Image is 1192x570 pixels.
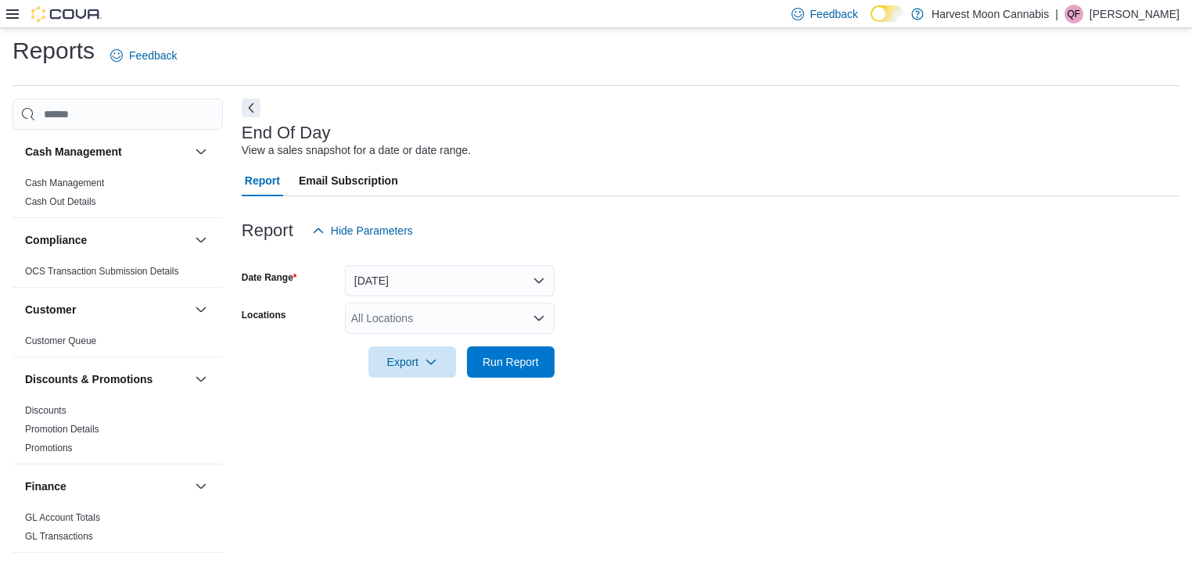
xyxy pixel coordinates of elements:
div: Finance [13,508,223,552]
h3: Discounts & Promotions [25,371,153,387]
h3: Customer [25,302,76,317]
span: Customer Queue [25,335,96,347]
span: Export [378,346,447,378]
span: Promotion Details [25,423,99,436]
a: GL Transactions [25,531,93,542]
span: Discounts [25,404,66,417]
button: Customer [192,300,210,319]
button: Next [242,99,260,117]
div: View a sales snapshot for a date or date range. [242,142,471,159]
span: Feedback [810,6,858,22]
a: Cash Management [25,177,104,188]
span: GL Transactions [25,530,93,543]
button: Compliance [192,231,210,249]
a: Customer Queue [25,335,96,346]
p: Harvest Moon Cannabis [932,5,1049,23]
button: Finance [25,479,188,494]
label: Locations [242,309,286,321]
span: Cash Management [25,177,104,189]
h3: Compliance [25,232,87,248]
span: Email Subscription [299,165,398,196]
a: Promotions [25,443,73,453]
button: Cash Management [25,144,188,160]
span: Cash Out Details [25,195,96,208]
h1: Reports [13,35,95,66]
h3: Cash Management [25,144,122,160]
span: Hide Parameters [331,223,413,238]
a: OCS Transaction Submission Details [25,266,179,277]
span: Report [245,165,280,196]
button: Discounts & Promotions [25,371,188,387]
h3: Finance [25,479,66,494]
button: Cash Management [192,142,210,161]
input: Dark Mode [871,5,903,22]
a: Feedback [104,40,183,71]
p: [PERSON_NAME] [1090,5,1179,23]
button: [DATE] [345,265,555,296]
label: Date Range [242,271,297,284]
img: Cova [31,6,102,22]
div: Quentin Flegel [1065,5,1083,23]
a: Cash Out Details [25,196,96,207]
span: GL Account Totals [25,511,100,524]
a: Discounts [25,405,66,416]
a: GL Account Totals [25,512,100,523]
a: Promotion Details [25,424,99,435]
button: Run Report [467,346,555,378]
h3: Report [242,221,293,240]
button: Discounts & Promotions [192,370,210,389]
button: Compliance [25,232,188,248]
button: Finance [192,477,210,496]
button: Open list of options [533,312,545,324]
div: Discounts & Promotions [13,401,223,464]
button: Export [368,346,456,378]
div: Compliance [13,262,223,287]
span: Promotions [25,442,73,454]
span: Feedback [129,48,177,63]
span: OCS Transaction Submission Details [25,265,179,278]
span: QF [1068,5,1081,23]
p: | [1055,5,1058,23]
h3: End Of Day [242,124,331,142]
button: Hide Parameters [306,215,419,246]
div: Customer [13,332,223,357]
span: Run Report [483,354,539,370]
button: Customer [25,302,188,317]
div: Cash Management [13,174,223,217]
